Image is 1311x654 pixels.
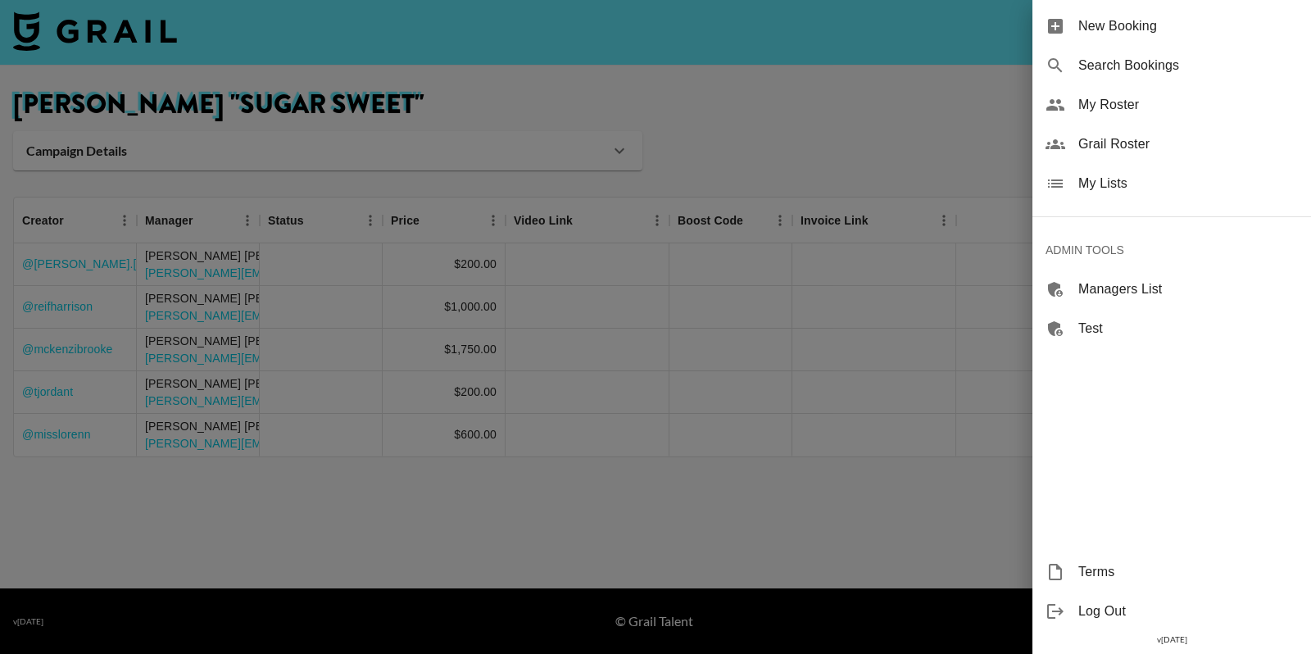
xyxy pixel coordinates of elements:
div: Terms [1032,552,1311,592]
div: Managers List [1032,270,1311,309]
span: Managers List [1078,279,1298,299]
span: Test [1078,319,1298,338]
div: New Booking [1032,7,1311,46]
span: Log Out [1078,602,1298,621]
span: Grail Roster [1078,134,1298,154]
span: New Booking [1078,16,1298,36]
div: Test [1032,309,1311,348]
span: Search Bookings [1078,56,1298,75]
span: My Roster [1078,95,1298,115]
div: My Roster [1032,85,1311,125]
div: Grail Roster [1032,125,1311,164]
div: My Lists [1032,164,1311,203]
div: Log Out [1032,592,1311,631]
div: Search Bookings [1032,46,1311,85]
div: v [DATE] [1032,631,1311,648]
span: Terms [1078,562,1298,582]
span: My Lists [1078,174,1298,193]
div: ADMIN TOOLS [1032,230,1311,270]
